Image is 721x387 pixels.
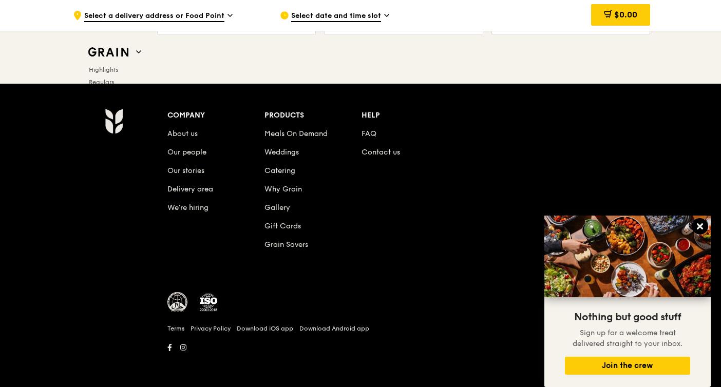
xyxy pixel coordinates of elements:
img: MUIS Halal Certified [167,292,188,313]
a: Grain Savers [264,240,308,249]
div: Company [167,108,264,123]
span: Regulars [89,79,114,86]
a: Delivery area [167,185,213,193]
button: Close [692,218,708,235]
img: DSC07876-Edit02-Large.jpeg [544,216,711,297]
a: Gift Cards [264,222,301,230]
a: We’re hiring [167,203,208,212]
a: Gallery [264,203,290,212]
a: Weddings [264,148,299,157]
a: About us [167,129,198,138]
img: ISO Certified [198,292,219,313]
a: Contact us [362,148,400,157]
a: FAQ [362,129,376,138]
a: Catering [264,166,295,175]
span: Select a delivery address or Food Point [84,11,224,22]
img: Grain web logo [85,43,132,62]
span: $0.00 [614,10,637,20]
h6: Revision [65,355,656,363]
a: Our stories [167,166,204,175]
span: Nothing but good stuff [574,311,681,323]
span: Highlights [89,66,118,73]
span: Select date and time slot [291,11,381,22]
a: Download Android app [299,324,369,333]
a: Privacy Policy [191,324,231,333]
div: Help [362,108,459,123]
a: Why Grain [264,185,302,193]
a: Meals On Demand [264,129,328,138]
div: Products [264,108,362,123]
a: Terms [167,324,184,333]
a: Download iOS app [237,324,293,333]
span: Sign up for a welcome treat delivered straight to your inbox. [573,328,682,348]
a: Our people [167,148,206,157]
button: Join the crew [565,357,690,375]
img: Grain [105,108,123,134]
